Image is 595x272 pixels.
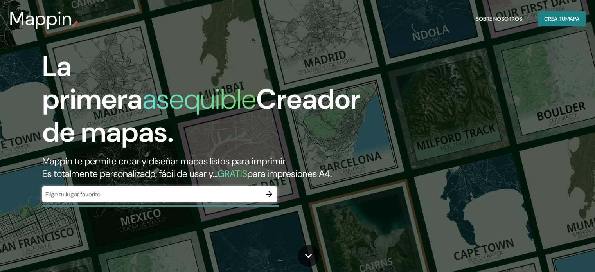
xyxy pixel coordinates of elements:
img: pin de mapeo [72,20,79,27]
font: Mappin te permite crear y diseñar mapas listos para imprimir. [42,155,287,167]
font: Es totalmente personalizado, fácil de usar y... [42,168,218,180]
font: GRATIS [218,168,247,180]
font: Sobre nosotros [476,15,522,22]
font: Mappin [9,6,72,31]
font: Crea tu [544,15,565,22]
input: Elige tu lugar favorito [42,190,261,199]
font: para impresiones A4. [247,168,332,180]
font: Creador de mapas. [42,81,361,150]
font: mapa [565,15,579,22]
font: La primera [42,48,142,117]
iframe: Help widget launcher [525,241,586,263]
font: asequible [142,81,256,117]
button: Sobre nosotros [473,11,525,26]
button: Crea tumapa [538,11,586,26]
